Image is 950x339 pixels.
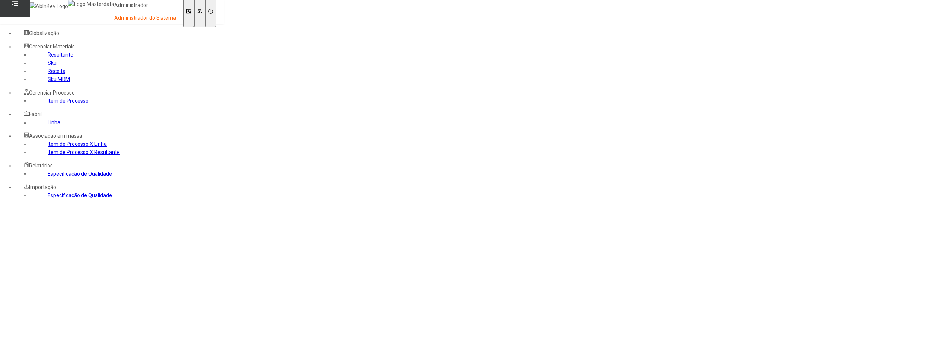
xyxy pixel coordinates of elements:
a: Sku [48,60,57,66]
span: Gerenciar Materiais [29,44,75,49]
a: Item de Processo X Linha [48,141,107,147]
a: Item de Processo X Resultante [48,149,120,155]
p: Administrador [114,2,176,9]
img: AbInBev Logo [30,2,68,10]
span: Importação [29,184,56,190]
a: Receita [48,68,65,74]
span: Gerenciar Processo [29,90,75,96]
a: Resultante [48,52,73,58]
span: Fabril [29,111,42,117]
a: Especificação de Qualidade [48,192,112,198]
a: Item de Processo [48,98,89,104]
a: Sku MDM [48,76,70,82]
a: Especificação de Qualidade [48,171,112,177]
span: Relatórios [29,163,53,169]
span: Globalização [29,30,59,36]
span: Associação em massa [29,133,82,139]
a: Linha [48,119,60,125]
p: Administrador do Sistema [114,15,176,22]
